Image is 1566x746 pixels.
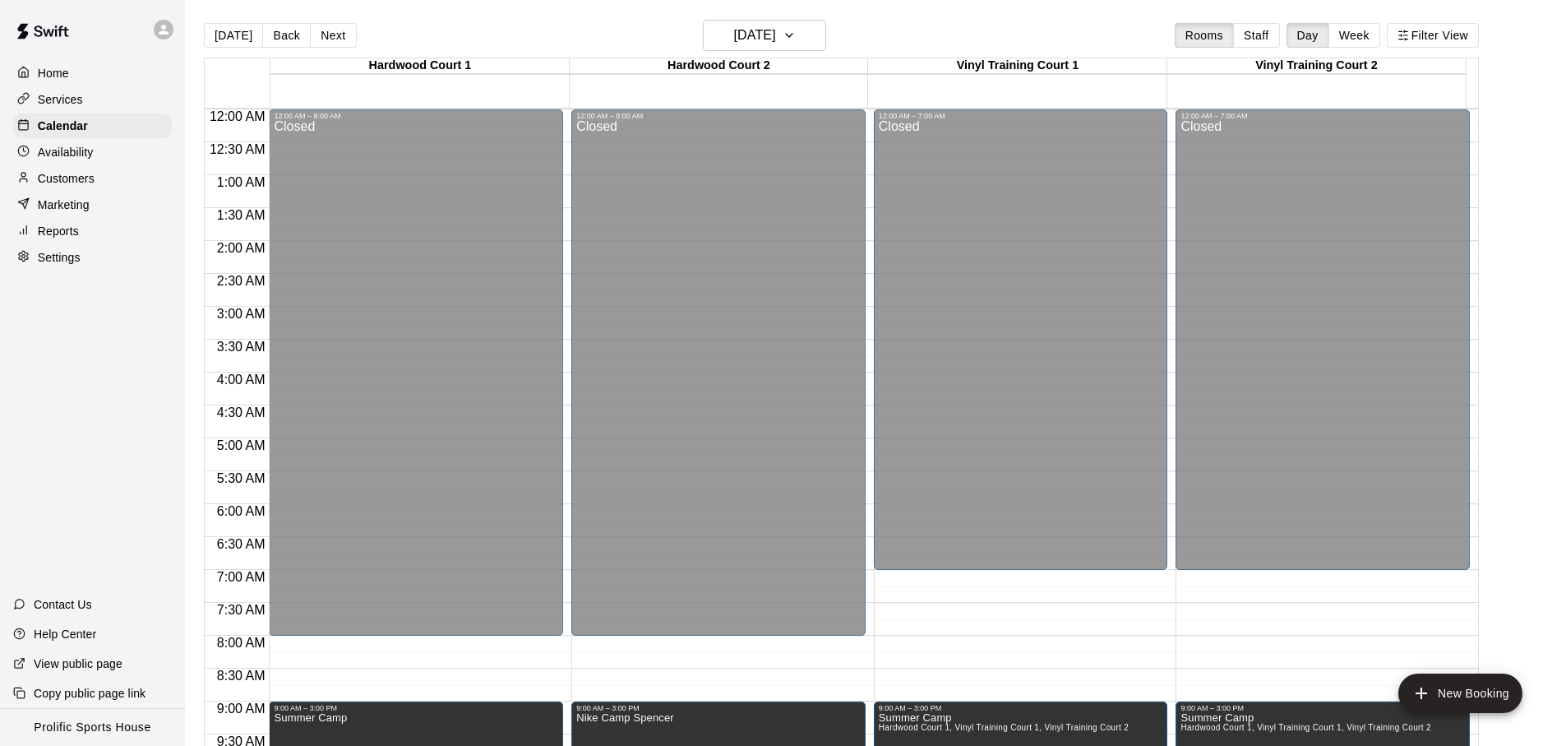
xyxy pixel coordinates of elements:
[570,58,868,74] div: Hardwood Court 2
[213,636,270,650] span: 8:00 AM
[274,112,558,120] div: 12:00 AM – 8:00 AM
[38,144,94,160] p: Availability
[34,719,150,736] p: Prolific Sports House
[213,537,270,551] span: 6:30 AM
[1387,23,1479,48] button: Filter View
[213,603,270,617] span: 7:30 AM
[38,223,79,239] p: Reports
[571,109,866,636] div: 12:00 AM – 8:00 AM: Closed
[13,192,172,217] a: Marketing
[34,685,146,702] p: Copy public page link
[38,65,69,81] p: Home
[703,20,826,51] button: [DATE]
[1233,23,1280,48] button: Staff
[206,142,270,156] span: 12:30 AM
[213,702,270,716] span: 9:00 AM
[1180,120,1465,576] div: Closed
[38,118,88,134] p: Calendar
[1328,23,1380,48] button: Week
[868,58,1166,74] div: Vinyl Training Court 1
[206,109,270,123] span: 12:00 AM
[38,170,95,187] p: Customers
[879,120,1163,576] div: Closed
[13,140,172,164] a: Availability
[38,249,81,266] p: Settings
[13,166,172,191] a: Customers
[576,120,861,642] div: Closed
[1176,109,1470,570] div: 12:00 AM – 7:00 AM: Closed
[879,112,1163,120] div: 12:00 AM – 7:00 AM
[1175,23,1234,48] button: Rooms
[1180,723,1430,732] span: Hardwood Court 1, Vinyl Training Court 1, Vinyl Training Court 2
[576,112,861,120] div: 12:00 AM – 8:00 AM
[34,656,122,672] p: View public page
[38,91,83,108] p: Services
[1398,674,1522,713] button: add
[1180,704,1465,712] div: 9:00 AM – 3:00 PM
[213,373,270,387] span: 4:00 AM
[1180,112,1465,120] div: 12:00 AM – 7:00 AM
[213,504,270,518] span: 6:00 AM
[13,61,172,86] a: Home
[13,114,172,138] a: Calendar
[34,626,96,642] p: Help Center
[213,340,270,354] span: 3:30 AM
[213,175,270,189] span: 1:00 AM
[13,245,172,270] a: Settings
[1287,23,1329,48] button: Day
[269,109,563,636] div: 12:00 AM – 8:00 AM: Closed
[213,208,270,222] span: 1:30 AM
[270,58,569,74] div: Hardwood Court 1
[576,704,861,712] div: 9:00 AM – 3:00 PM
[38,197,90,213] p: Marketing
[204,23,263,48] button: [DATE]
[874,109,1168,570] div: 12:00 AM – 7:00 AM: Closed
[213,241,270,255] span: 2:00 AM
[734,24,776,47] h6: [DATE]
[1167,58,1466,74] div: Vinyl Training Court 2
[274,120,558,642] div: Closed
[213,570,270,584] span: 7:00 AM
[879,723,1129,732] span: Hardwood Court 1, Vinyl Training Court 1, Vinyl Training Court 2
[13,87,172,112] a: Services
[310,23,356,48] button: Next
[13,219,172,243] a: Reports
[213,405,270,419] span: 4:30 AM
[213,438,270,452] span: 5:00 AM
[213,274,270,288] span: 2:30 AM
[213,307,270,321] span: 3:00 AM
[34,596,92,613] p: Contact Us
[213,471,270,485] span: 5:30 AM
[213,669,270,683] span: 8:30 AM
[262,23,311,48] button: Back
[274,704,558,712] div: 9:00 AM – 3:00 PM
[879,704,1163,712] div: 9:00 AM – 3:00 PM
